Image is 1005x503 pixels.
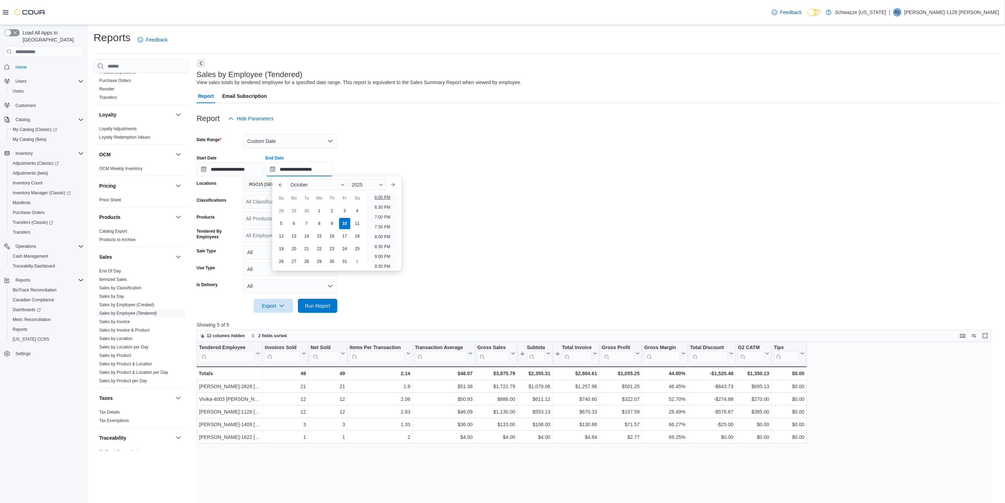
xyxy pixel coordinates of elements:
span: Operations [15,244,36,249]
div: Gross Margin [644,345,680,351]
span: Transfers (Classic) [10,218,84,227]
div: day-23 [326,243,338,254]
span: 2 fields sorted [258,333,287,339]
button: OCM [99,151,173,158]
button: Cash Management [7,251,87,261]
input: Dark Mode [808,9,822,16]
button: Manifests [7,198,87,208]
a: Dashboards [7,305,87,315]
button: Enter fullscreen [981,332,990,340]
button: Subtotal [520,345,551,363]
li: 8:30 PM [372,243,393,251]
div: Gross Profit [602,345,634,363]
button: Reports [1,275,87,285]
div: day-30 [301,205,312,216]
button: Invoices Sold [265,345,306,363]
a: Inventory Manager (Classic) [7,188,87,198]
span: Catalog [13,115,84,124]
a: Settings [13,350,33,358]
button: Operations [1,241,87,251]
div: Items Per Transaction [350,345,405,351]
span: Inventory Manager (Classic) [13,190,71,196]
a: End Of Day [99,269,121,273]
a: Inventory Count [10,179,45,187]
li: 6:30 PM [372,203,393,212]
span: Inventory Count [10,179,84,187]
div: Transaction Average [415,345,467,363]
div: day-27 [288,256,300,267]
div: day-2 [326,205,338,216]
p: Schwazze [US_STATE] [835,8,886,17]
span: My Catalog (Beta) [13,137,47,142]
h3: Pricing [99,182,116,189]
label: Classifications [197,197,227,203]
a: Price Sheet [99,197,121,202]
div: day-9 [326,218,338,229]
span: My Catalog (Classic) [13,127,57,132]
button: Customers [1,100,87,111]
a: Itemized Sales [99,277,127,282]
li: 7:00 PM [372,213,393,221]
span: Hide Parameters [237,115,274,122]
a: Transfers [10,228,33,237]
button: [US_STATE] CCRS [7,334,87,344]
a: Adjustments (Classic) [7,158,87,168]
button: Previous Month [275,179,286,190]
span: Reorder [99,86,114,92]
button: Next month [387,179,399,190]
button: All [243,279,337,293]
a: Metrc Reconciliation [10,315,53,324]
button: Total Invoiced [555,345,597,363]
div: Tendered Employee [199,345,255,363]
a: Reorder [99,87,114,92]
span: Adjustments (beta) [10,169,84,177]
div: View sales totals by tendered employee for a specified date range. This report is equivalent to t... [197,79,522,86]
button: All [243,245,337,259]
button: Export [254,299,293,313]
button: Loyalty [174,111,183,119]
a: Loyalty Adjustments [99,126,137,131]
a: Users [10,87,26,95]
div: day-11 [352,218,363,229]
div: Total Invoiced [562,345,592,363]
div: day-16 [326,231,338,242]
button: Reports [7,325,87,334]
div: day-31 [339,256,350,267]
button: Tips [774,345,804,363]
span: Settings [13,349,84,358]
button: Purchase Orders [7,208,87,218]
span: Cash Management [10,252,84,260]
a: Sales by Product per Day [99,378,147,383]
div: Total Discount [690,345,728,363]
div: Tips [774,345,799,351]
a: OCM Weekly Inventory [99,166,142,171]
span: Metrc Reconciliation [10,315,84,324]
button: Gross Sales [477,345,515,363]
a: Sales by Invoice & Product [99,328,150,333]
li: 7:30 PM [372,223,393,231]
span: Dashboards [10,306,84,314]
div: Loyalty [94,125,188,144]
button: Gross Profit [602,345,640,363]
span: Email Subscription [222,89,267,103]
button: OCM [174,150,183,159]
span: Users [13,88,24,94]
button: Taxes [174,394,183,402]
button: Home [1,62,87,72]
button: Adjustments (beta) [7,168,87,178]
button: Catalog [13,115,33,124]
div: day-8 [314,218,325,229]
a: Transfers (Classic) [10,218,56,227]
span: Users [15,78,26,84]
label: Products [197,214,215,220]
div: day-12 [276,231,287,242]
button: 2 fields sorted [248,332,290,340]
span: Dashboards [13,307,41,313]
a: [US_STATE] CCRS [10,335,52,344]
label: Sale Type [197,248,216,254]
div: day-18 [352,231,363,242]
div: Button. Open the year selector. 2025 is currently selected. [349,179,386,190]
button: Reports [13,276,33,284]
p: [PERSON_NAME]-1128 [PERSON_NAME] [904,8,999,17]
